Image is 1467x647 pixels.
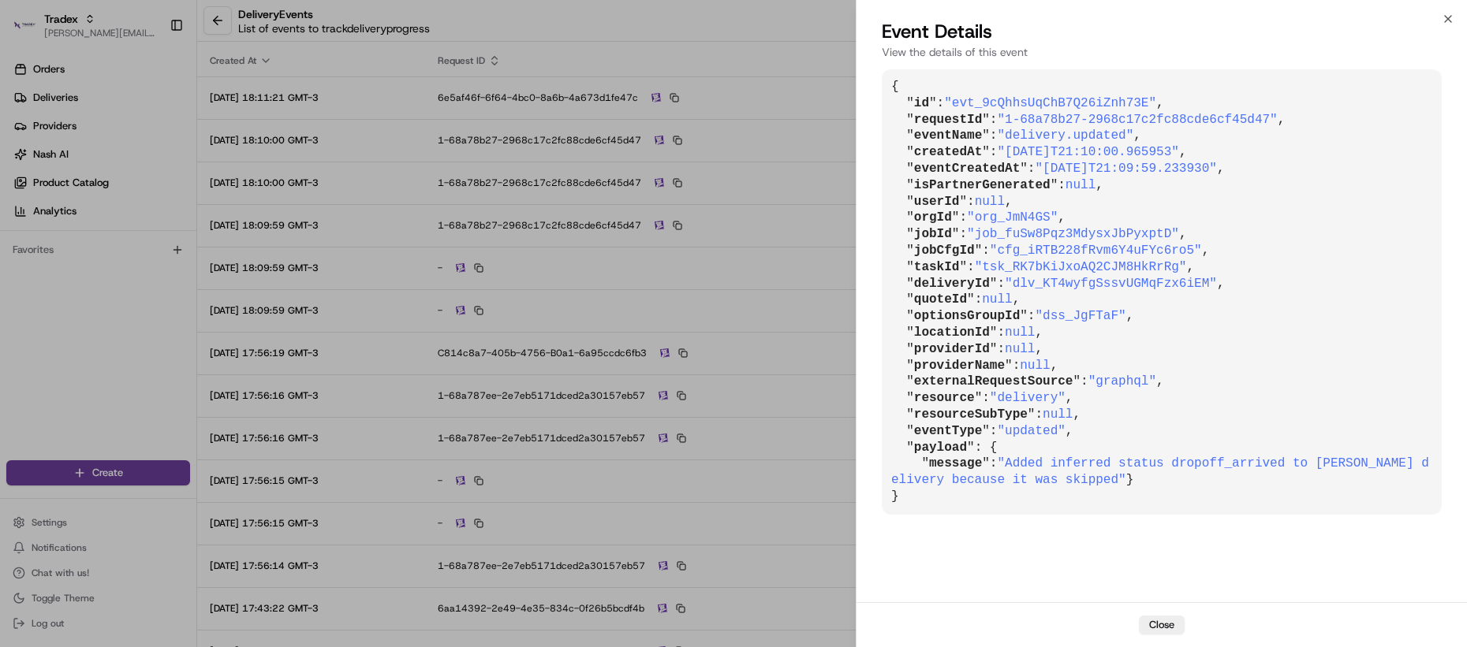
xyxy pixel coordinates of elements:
[914,210,952,225] span: orgId
[140,287,172,299] span: [DATE]
[997,128,1133,143] span: "delivery.updated"
[9,346,127,374] a: 📗Knowledge Base
[944,96,1156,110] span: "evt_9cQhhsUqChB7Q26iZnh73E"
[914,195,960,209] span: userId
[1005,325,1035,340] span: null
[914,227,952,241] span: jobId
[914,374,1073,389] span: externalRequestSource
[929,456,982,470] span: message
[914,391,975,405] span: resource
[914,145,982,159] span: createdAt
[882,69,1442,515] pre: { " ": , " ": , " ": , " ": , " ": , " ": , " ": , " ": , " ": , " ": , " ": , " ": , " ": , " ":...
[33,151,62,179] img: 4988371391238_9404d814bf3eb2409008_72.png
[975,195,1005,209] span: null
[32,352,121,368] span: Knowledge Base
[990,244,1202,258] span: "cfg_iRTB228fRvm6Y4uFYc6ro5"
[997,113,1277,127] span: "1-68a78b27-2968c17c2fc88cde6cf45d47"
[914,359,1005,373] span: providerName
[16,229,41,255] img: Mariam Aslam
[997,424,1065,438] span: "updated"
[71,166,217,179] div: We're available if you need us!
[133,354,146,366] div: 💻
[914,441,967,455] span: payload
[16,205,106,218] div: Past conversations
[16,354,28,366] div: 📗
[1043,407,1073,422] span: null
[16,272,41,297] img: Lucas Ferreira
[914,96,929,110] span: id
[49,244,128,257] span: [PERSON_NAME]
[914,292,967,307] span: quoteId
[244,202,287,221] button: See all
[16,16,47,47] img: Nash
[997,145,1178,159] span: "[DATE]T21:10:00.965953"
[131,244,136,257] span: •
[268,155,287,174] button: Start new chat
[914,309,1020,323] span: optionsGroupId
[914,424,982,438] span: eventType
[131,287,136,299] span: •
[914,277,990,291] span: deliveryId
[127,346,259,374] a: 💻API Documentation
[882,44,1442,60] p: View the details of this event
[32,245,44,258] img: 1736555255976-a54dd68f-1ca7-489b-9aae-adbdc363a1c4
[982,292,1012,307] span: null
[1005,277,1217,291] span: "dlv_KT4wyfgSssvUGMqFzx6iEM"
[1005,342,1035,356] span: null
[1088,374,1156,389] span: "graphql"
[1066,178,1096,192] span: null
[914,128,982,143] span: eventName
[16,151,44,179] img: 1736555255976-a54dd68f-1ca7-489b-9aae-adbdc363a1c4
[914,178,1051,192] span: isPartnerGenerated
[990,391,1066,405] span: "delivery"
[975,260,1187,274] span: "tsk_RK7bKiJxoAQ2CJM8HkRrRg"
[1035,162,1216,176] span: "[DATE]T21:09:59.233930"
[967,227,1179,241] span: "job_fuSw8Pqz3MdysxJbPyxptD"
[914,407,1028,422] span: resourceSubType
[891,456,1429,487] span: "Added inferred status dropoff_arrived to [PERSON_NAME] delivery because it was skipped"
[914,342,990,356] span: providerId
[16,63,287,88] p: Welcome 👋
[1139,615,1185,634] button: Close
[49,287,128,299] span: [PERSON_NAME]
[1035,309,1125,323] span: "dss_JgFTaF"
[914,162,1020,176] span: eventCreatedAt
[967,210,1058,225] span: "org_JmN4GS"
[149,352,253,368] span: API Documentation
[914,244,975,258] span: jobCfgId
[914,260,960,274] span: taskId
[41,102,260,118] input: Clear
[111,390,191,403] a: Powered byPylon
[1020,359,1050,373] span: null
[914,113,982,127] span: requestId
[914,325,990,340] span: locationId
[140,244,172,257] span: [DATE]
[71,151,259,166] div: Start new chat
[157,391,191,403] span: Pylon
[882,19,1442,44] h2: Event Details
